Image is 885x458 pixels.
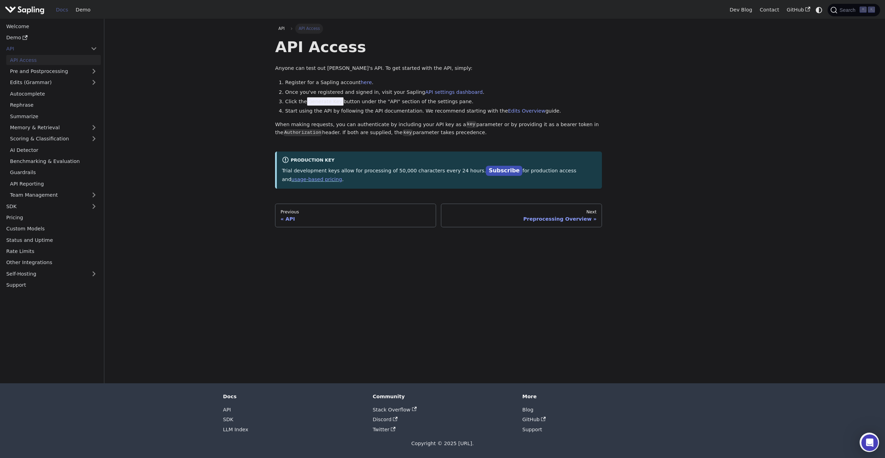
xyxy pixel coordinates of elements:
a: Other Integrations [2,257,101,268]
p: When making requests, you can authenticate by including your API key as a parameter or by providi... [275,121,602,137]
code: key [403,129,413,136]
a: Welcome [2,21,101,31]
button: Search (Command+K) [828,4,880,16]
a: Benchmarking & Evaluation [6,156,101,166]
a: Support [2,280,101,290]
kbd: ⌘ [860,7,867,13]
a: Subscribe [486,166,522,176]
a: PreviousAPI [275,204,436,227]
span: API Access [295,24,323,33]
div: Production Key [282,156,597,165]
a: Edits Overview [508,108,546,114]
p: Trial development keys allow for processing of 50,000 characters every 24 hours. for production a... [282,166,597,183]
a: Edits (Grammar) [6,77,101,88]
div: Copyright © 2025 [URL]. [223,440,662,448]
a: API Access [6,55,101,65]
nav: Breadcrumbs [275,24,602,33]
a: Demo [72,5,94,15]
a: usage-based pricing [291,177,342,182]
li: Start using the API by following the API documentation. We recommend starting with the guide. [285,107,602,115]
a: API [275,24,288,33]
a: NextPreprocessing Overview [441,204,602,227]
div: Next [446,209,597,215]
div: Docs [223,393,363,400]
p: Anyone can test out [PERSON_NAME]'s API. To get started with the API, simply: [275,64,602,73]
code: key [466,121,476,128]
a: API settings dashboard [425,89,483,95]
a: API Reporting [6,179,101,189]
a: SDK [223,417,233,422]
a: Contact [756,5,783,15]
a: Scoring & Classification [6,134,101,144]
a: Demo [2,33,101,43]
a: Dev Blog [726,5,756,15]
span: Search [837,7,860,13]
li: Click the button under the "API" section of the settings pane. [285,98,602,106]
a: here [361,80,372,85]
a: Self-Hosting [2,269,101,279]
h1: API Access [275,38,602,56]
a: Docs [52,5,72,15]
a: Stack Overflow [373,407,417,412]
a: Discord [373,417,398,422]
button: Switch between dark and light mode (currently system mode) [814,5,824,15]
a: Team Management [6,190,101,200]
a: Pre and Postprocessing [6,66,101,76]
button: Collapse sidebar category 'API' [87,44,101,54]
a: Status and Uptime [2,235,101,245]
li: Register for a Sapling account . [285,79,602,87]
a: Pricing [2,213,101,223]
div: Previous [281,209,431,215]
a: Custom Models [2,224,101,234]
a: SDK [2,201,87,211]
a: Blog [522,407,533,412]
iframe: Intercom live chat [861,434,878,451]
a: API [2,44,87,54]
div: More [522,393,662,400]
div: API [281,216,431,222]
a: Support [522,427,542,432]
span: Generate Key [307,97,344,106]
a: Rephrase [6,100,101,110]
a: GitHub [522,417,546,422]
code: Authorization [283,129,322,136]
a: LLM Index [223,427,248,432]
kbd: K [868,7,875,13]
a: AI Detector [6,145,101,155]
span: API [279,26,285,31]
iframe: Intercom live chat discovery launcher [860,433,879,452]
a: GitHub [783,5,814,15]
a: Rate Limits [2,246,101,256]
div: Preprocessing Overview [446,216,597,222]
a: Sapling.ai [5,5,47,15]
button: Expand sidebar category 'SDK' [87,201,101,211]
a: Summarize [6,111,101,121]
a: Memory & Retrieval [6,123,101,133]
nav: Docs pages [275,204,602,227]
a: Guardrails [6,167,101,178]
img: Sapling.ai [5,5,45,15]
a: Twitter [373,427,396,432]
div: Community [373,393,513,400]
a: API [223,407,231,412]
li: Once you've registered and signed in, visit your Sapling . [285,88,602,97]
a: Autocomplete [6,89,101,99]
